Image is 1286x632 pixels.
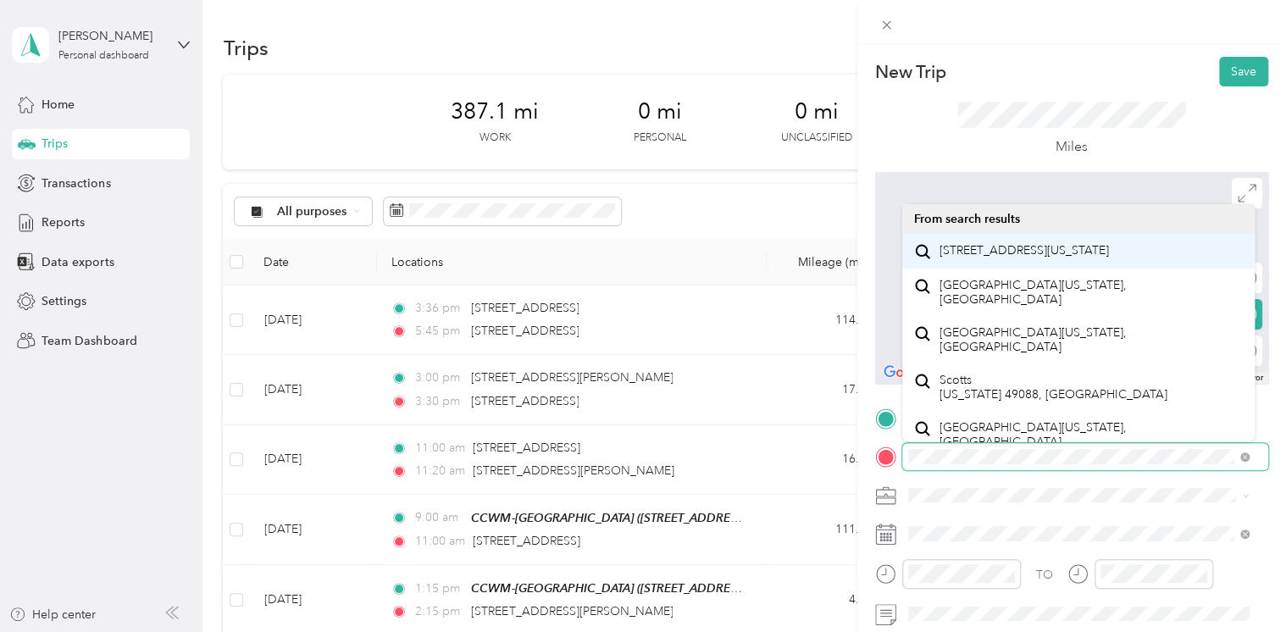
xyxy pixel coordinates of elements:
[1219,57,1268,86] button: Save
[940,420,1243,450] span: [GEOGRAPHIC_DATA][US_STATE], [GEOGRAPHIC_DATA]
[940,243,1109,258] span: [STREET_ADDRESS][US_STATE]
[879,362,935,384] img: Google
[1191,537,1286,632] iframe: Everlance-gr Chat Button Frame
[940,278,1243,308] span: [GEOGRAPHIC_DATA][US_STATE], [GEOGRAPHIC_DATA]
[875,60,946,84] p: New Trip
[940,325,1243,355] span: [GEOGRAPHIC_DATA][US_STATE], [GEOGRAPHIC_DATA]
[940,373,1167,402] span: Scotts [US_STATE] 49088, [GEOGRAPHIC_DATA]
[1056,136,1088,158] p: Miles
[879,362,935,384] a: Open this area in Google Maps (opens a new window)
[1036,566,1053,584] div: TO
[914,212,1020,226] span: From search results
